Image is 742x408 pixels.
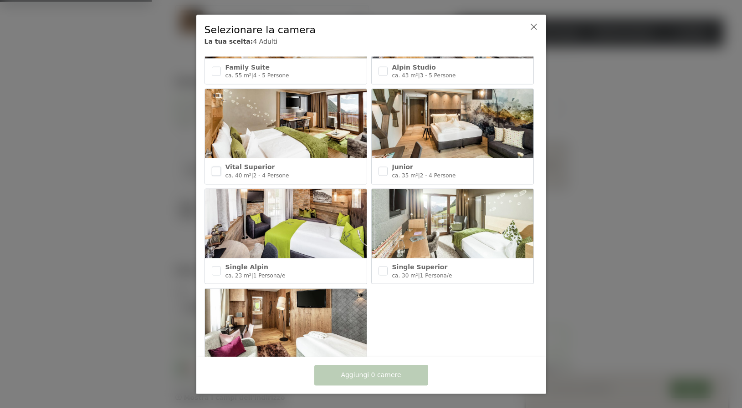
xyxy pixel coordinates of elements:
span: 3 - 5 Persone [420,72,456,79]
span: Alpin Studio [392,63,436,71]
img: Single Superior [372,189,533,258]
img: Single Relax [205,289,367,358]
div: Selezionare la camera [205,23,510,37]
span: ca. 55 m² [225,72,251,79]
span: ca. 23 m² [225,272,251,278]
span: ca. 43 m² [392,72,418,79]
span: 2 - 4 Persone [253,172,289,178]
span: ca. 30 m² [392,272,418,278]
img: Single Alpin [205,189,367,258]
span: Single Superior [392,263,448,270]
span: Single Alpin [225,263,268,270]
span: Junior [392,163,413,171]
span: ca. 40 m² [225,172,251,178]
b: La tua scelta: [205,38,253,45]
span: 4 - 5 Persone [253,72,289,79]
img: Junior [372,89,533,158]
span: Vital Superior [225,163,275,171]
span: | [418,72,420,79]
span: 2 - 4 Persone [420,172,456,178]
span: | [418,172,420,178]
span: Family Suite [225,63,270,71]
span: ca. 35 m² [392,172,418,178]
span: 1 Persona/e [420,272,452,278]
span: | [251,72,253,79]
span: 1 Persona/e [253,272,286,278]
img: Vital Superior [205,89,367,158]
span: | [251,172,253,178]
span: | [251,272,253,278]
span: 4 Adulti [253,38,277,45]
span: | [418,272,420,278]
